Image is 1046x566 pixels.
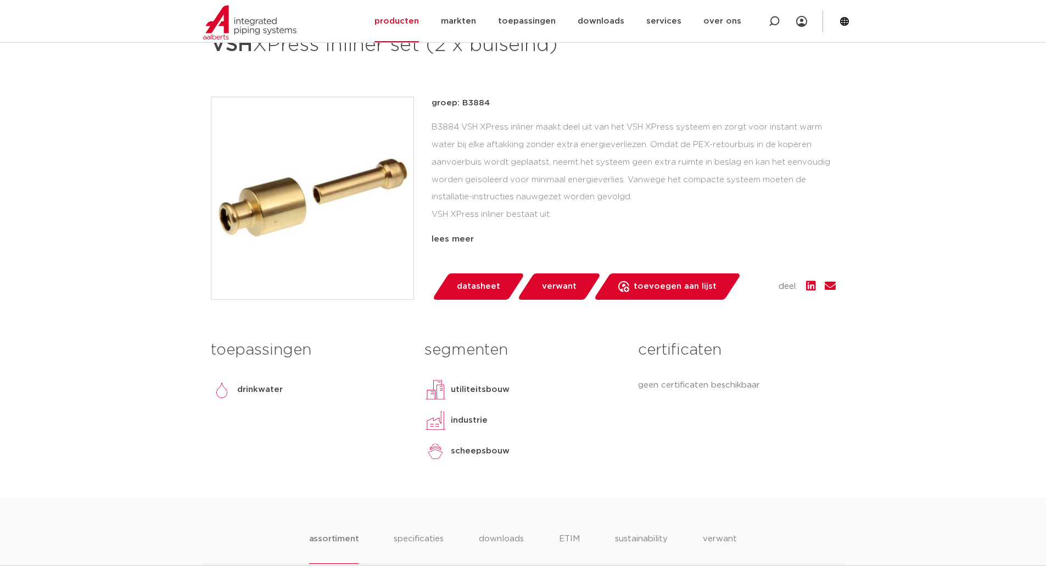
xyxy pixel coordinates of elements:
[638,339,835,361] h3: certificaten
[457,278,500,295] span: datasheet
[432,119,836,228] div: B3884 VSH XPress inliner maakt deel uit van het VSH XPress systeem en zorgt voor instant warm wat...
[615,533,668,564] li: sustainability
[424,410,446,431] img: industrie
[309,533,359,564] li: assortiment
[394,533,444,564] li: specificaties
[451,383,510,396] p: utiliteitsbouw
[451,445,510,458] p: scheepsbouw
[703,533,737,564] li: verwant
[634,278,717,295] span: toevoegen aan lijst
[237,383,283,396] p: drinkwater
[451,414,488,427] p: industrie
[432,97,836,110] p: groep: B3884
[211,97,413,299] img: Product Image for VSH XPress Inliner set (2 x buiseind)
[211,379,233,401] img: drinkwater
[440,228,836,245] li: B3884 fittingen sets voor 28mm of 35mm buis
[211,339,408,361] h3: toepassingen
[211,35,253,55] strong: VSH
[479,533,524,564] li: downloads
[211,29,623,61] h1: XPress Inliner set (2 x buiseind)
[517,273,601,300] a: verwant
[432,273,525,300] a: datasheet
[424,339,622,361] h3: segmenten
[542,278,577,295] span: verwant
[424,440,446,462] img: scheepsbouw
[559,533,580,564] li: ETIM
[638,379,835,392] p: geen certificaten beschikbaar
[779,280,797,293] span: deel:
[432,233,836,246] div: lees meer
[424,379,446,401] img: utiliteitsbouw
